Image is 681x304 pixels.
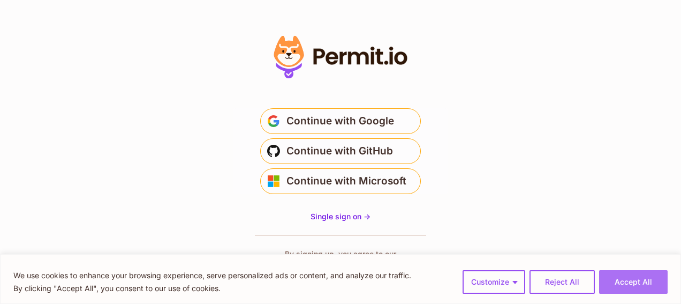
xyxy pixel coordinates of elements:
span: Continue with Microsoft [286,173,406,190]
p: We use cookies to enhance your browsing experience, serve personalized ads or content, and analyz... [13,269,411,282]
button: Continue with GitHub [260,138,421,164]
button: Continue with Microsoft [260,168,421,194]
span: Continue with GitHub [286,143,393,160]
button: Reject All [529,270,595,294]
button: Continue with Google [260,108,421,134]
p: By signing up, you agree to our and [263,249,418,272]
button: Customize [463,270,525,294]
button: Accept All [599,270,668,294]
span: Single sign on -> [311,212,370,221]
span: Continue with Google [286,113,394,130]
p: By clicking "Accept All", you consent to our use of cookies. [13,282,411,295]
a: Single sign on -> [311,211,370,222]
